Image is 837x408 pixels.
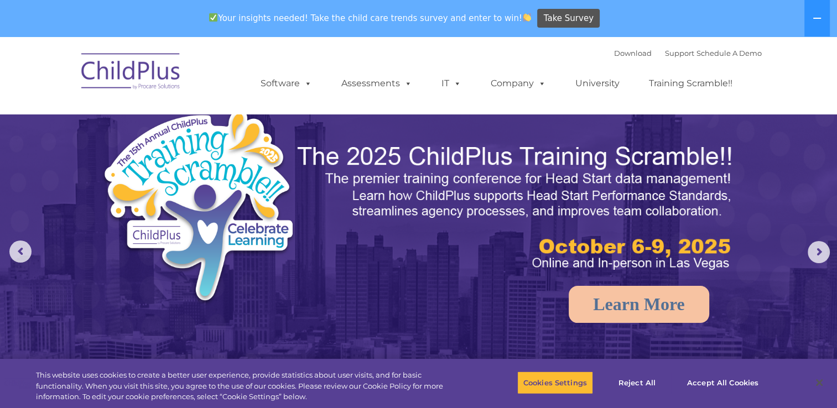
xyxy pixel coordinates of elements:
[614,49,762,57] font: |
[638,72,744,95] a: Training Scramble!!
[614,49,652,57] a: Download
[665,49,694,57] a: Support
[480,72,557,95] a: Company
[330,72,423,95] a: Assessments
[681,371,765,394] button: Accept All Cookies
[517,371,593,394] button: Cookies Settings
[430,72,472,95] a: IT
[36,370,460,402] div: This website uses cookies to create a better user experience, provide statistics about user visit...
[76,45,186,101] img: ChildPlus by Procare Solutions
[696,49,762,57] a: Schedule A Demo
[807,370,831,395] button: Close
[544,9,594,28] span: Take Survey
[564,72,631,95] a: University
[249,72,323,95] a: Software
[602,371,672,394] button: Reject All
[154,73,188,81] span: Last name
[523,13,531,22] img: 👏
[209,13,217,22] img: ✅
[205,7,536,29] span: Your insights needed! Take the child care trends survey and enter to win!
[569,286,709,323] a: Learn More
[537,9,600,28] a: Take Survey
[154,118,201,127] span: Phone number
